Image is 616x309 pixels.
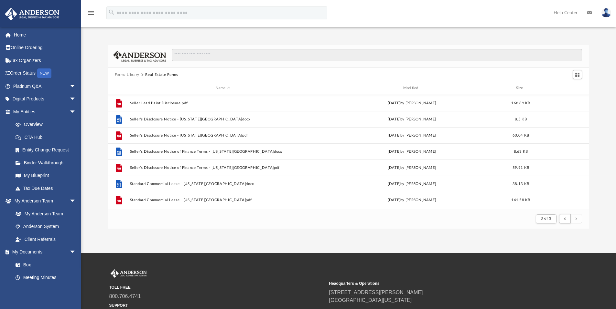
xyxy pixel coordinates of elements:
[172,49,582,61] input: Search files and folders
[9,118,86,131] a: Overview
[319,149,505,154] div: [DATE] by [PERSON_NAME]
[511,101,530,105] span: 168.89 KB
[511,198,530,201] span: 141.58 KB
[130,117,316,121] button: Seller's Disclosure Notice - [US_STATE][GEOGRAPHIC_DATA]docx
[130,166,316,170] button: Seller's Disclosure Notice of Finance Terms - [US_STATE][GEOGRAPHIC_DATA]pdf
[9,271,82,284] a: Meeting Minutes
[109,269,148,278] img: Anderson Advisors Platinum Portal
[9,220,82,233] a: Anderson System
[5,67,86,80] a: Order StatusNEW
[70,246,82,259] span: arrow_drop_down
[508,85,534,91] div: Size
[5,93,86,106] a: Digital Productsarrow_drop_down
[513,133,529,137] span: 60.04 KB
[70,80,82,93] span: arrow_drop_down
[5,105,86,118] a: My Entitiesarrow_drop_down
[329,281,545,286] small: Headquarters & Operations
[129,85,316,91] div: Name
[9,131,86,144] a: CTA Hub
[109,284,325,290] small: TOLL FREE
[3,8,61,20] img: Anderson Advisors Platinum Portal
[9,169,82,182] a: My Blueprint
[5,195,82,208] a: My Anderson Teamarrow_drop_down
[130,149,316,154] button: Seller's Disclosure Notice of Finance Terms - [US_STATE][GEOGRAPHIC_DATA]docx
[5,80,86,93] a: Platinum Q&Aarrow_drop_down
[601,8,611,17] img: User Pic
[329,290,423,295] a: [STREET_ADDRESS][PERSON_NAME]
[70,105,82,118] span: arrow_drop_down
[5,28,86,41] a: Home
[5,246,82,259] a: My Documentsarrow_drop_down
[111,85,127,91] div: id
[37,68,51,78] div: NEW
[5,54,86,67] a: Tax Organizers
[319,132,505,138] div: [DATE] by [PERSON_NAME]
[145,72,178,78] button: Real Estate Forms
[9,258,79,271] a: Box
[319,100,505,106] div: [DATE] by [PERSON_NAME]
[108,9,115,16] i: search
[513,182,529,185] span: 38.13 KB
[108,95,589,209] div: grid
[9,284,79,297] a: Forms Library
[115,72,139,78] button: Forms Library
[319,181,505,187] div: [DATE] by [PERSON_NAME]
[9,233,82,246] a: Client Referrals
[70,93,82,106] span: arrow_drop_down
[9,156,86,169] a: Binder Walkthrough
[319,165,505,170] div: [DATE] by [PERSON_NAME]
[319,197,505,203] div: [DATE] by [PERSON_NAME]
[130,182,316,186] button: Standard Commercial Lease - [US_STATE][GEOGRAPHIC_DATA]docx
[319,85,505,91] div: Modified
[541,217,551,220] span: 3 of 3
[536,85,582,91] div: id
[513,149,528,153] span: 8.63 KB
[9,144,86,157] a: Entity Change Request
[319,116,505,122] div: [DATE] by [PERSON_NAME]
[130,198,316,202] button: Standard Commercial Lease - [US_STATE][GEOGRAPHIC_DATA]pdf
[573,70,582,79] button: Switch to Grid View
[130,101,316,105] button: Seller Lead Paint Disclosure.pdf
[130,133,316,138] button: Seller's Disclosure Notice - [US_STATE][GEOGRAPHIC_DATA]pdf
[70,195,82,208] span: arrow_drop_down
[109,294,141,299] a: 800.706.4741
[87,12,95,17] a: menu
[109,303,325,308] small: SUPPORT
[9,182,86,195] a: Tax Due Dates
[536,214,556,223] button: 3 of 3
[9,207,79,220] a: My Anderson Team
[87,9,95,17] i: menu
[515,117,527,121] span: 8.5 KB
[5,41,86,54] a: Online Ordering
[513,166,529,169] span: 59.91 KB
[329,297,412,303] a: [GEOGRAPHIC_DATA][US_STATE]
